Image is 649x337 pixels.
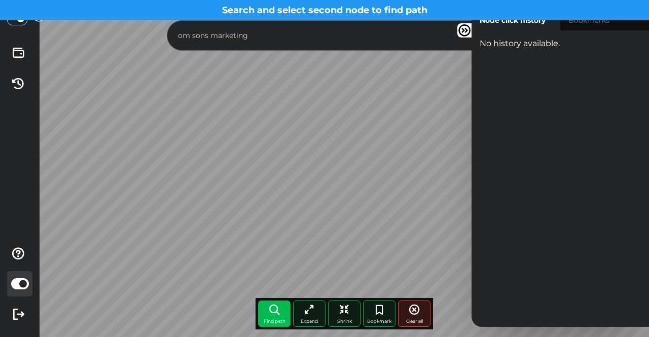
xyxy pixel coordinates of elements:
[264,318,285,324] span: Find path
[367,318,391,324] span: Bookmark
[175,28,494,43] input: Search for Company, Fund, HNI, Director, Shareholder, etc.
[406,318,423,324] span: Clear all
[472,30,649,327] div: No history available.
[472,10,560,30] label: Node click history
[301,318,318,324] span: Expand
[337,318,352,324] span: Shrink
[560,10,649,30] label: Bookmarks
